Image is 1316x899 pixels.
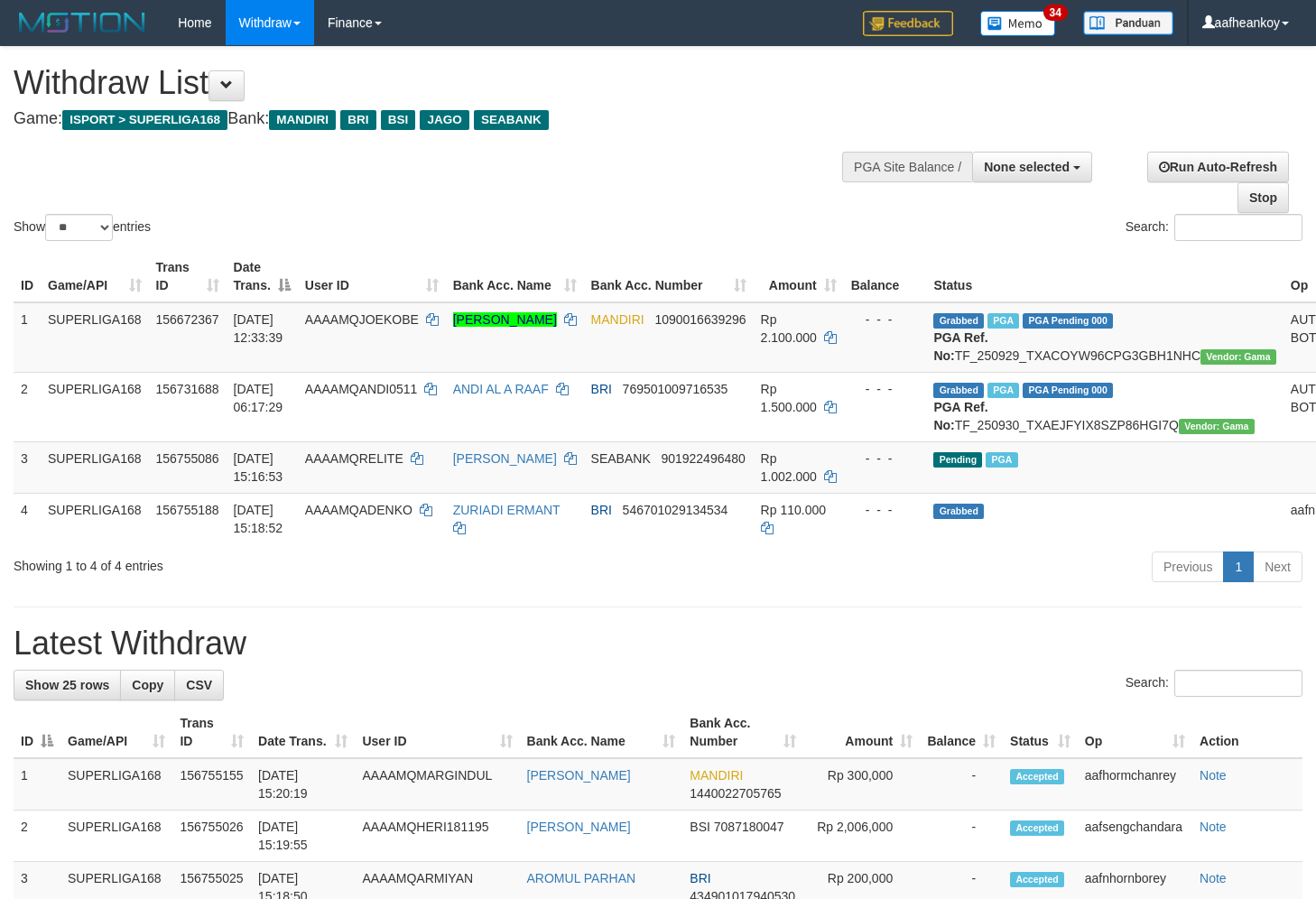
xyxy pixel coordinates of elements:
td: 4 [14,493,41,544]
span: Vendor URL: https://trx31.1velocity.biz [1200,349,1276,365]
span: 34 [1043,5,1068,21]
span: AAAAMQANDI0511 [305,382,418,396]
td: TF_250929_TXACOYW96CPG3GBH1NHC [926,302,1283,373]
th: ID: activate to sort column descending [14,707,60,758]
span: Rp 110.000 [761,503,826,517]
td: Rp 2,006,000 [803,811,920,862]
span: Rp 1.500.000 [761,382,817,414]
th: Status [926,251,1283,302]
span: Accepted [1010,769,1064,784]
th: Bank Acc. Number: activate to sort column ascending [682,707,803,758]
td: Rp 300,000 [803,758,920,811]
td: 2 [14,372,41,441]
div: - - - [851,501,920,519]
span: MANDIRI [269,110,336,130]
h4: Game: Bank: [14,110,859,128]
th: Date Trans.: activate to sort column ascending [251,707,355,758]
label: Show entries [14,214,151,241]
th: Balance [844,251,927,302]
a: Note [1200,871,1227,885]
span: 156731688 [156,382,219,396]
span: Grabbed [933,383,984,398]
span: Copy 1440022705765 to clipboard [690,786,781,801]
span: 156755086 [156,451,219,466]
span: CSV [186,678,212,692]
td: aafhormchanrey [1078,758,1192,811]
span: Vendor URL: https://trx31.1velocity.biz [1179,419,1255,434]
th: Trans ID: activate to sort column ascending [172,707,251,758]
img: panduan.png [1083,11,1173,35]
h1: Latest Withdraw [14,626,1302,662]
div: Showing 1 to 4 of 4 entries [14,550,535,575]
th: User ID: activate to sort column ascending [298,251,446,302]
span: 156755188 [156,503,219,517]
span: AAAAMQADENKO [305,503,412,517]
th: Amount: activate to sort column ascending [754,251,844,302]
td: SUPERLIGA168 [41,372,149,441]
th: User ID: activate to sort column ascending [355,707,519,758]
span: PGA Pending [1023,383,1113,398]
td: SUPERLIGA168 [41,302,149,373]
td: SUPERLIGA168 [41,441,149,493]
div: PGA Site Balance / [842,152,972,182]
th: Status: activate to sort column ascending [1003,707,1078,758]
a: Stop [1237,182,1289,213]
span: Marked by aafromsomean [987,383,1019,398]
span: [DATE] 15:16:53 [234,451,283,484]
a: [PERSON_NAME] [453,312,557,327]
span: BRI [340,110,375,130]
td: AAAAMQHERI181195 [355,811,519,862]
td: 2 [14,811,60,862]
a: ZURIADI ERMANT [453,503,561,517]
b: PGA Ref. No: [933,400,987,432]
th: Date Trans.: activate to sort column descending [227,251,298,302]
input: Search: [1174,214,1302,241]
span: BRI [591,503,612,517]
a: Note [1200,820,1227,834]
th: Bank Acc. Name: activate to sort column ascending [520,707,683,758]
a: [PERSON_NAME] [527,820,631,834]
input: Search: [1174,670,1302,697]
td: [DATE] 15:20:19 [251,758,355,811]
td: aafsengchandara [1078,811,1192,862]
a: Next [1253,551,1302,582]
span: Copy 769501009716535 to clipboard [623,382,728,396]
th: ID [14,251,41,302]
th: Game/API: activate to sort column ascending [41,251,149,302]
a: [PERSON_NAME] [527,768,631,783]
th: Balance: activate to sort column ascending [920,707,1003,758]
span: [DATE] 06:17:29 [234,382,283,414]
span: Show 25 rows [25,678,109,692]
th: Amount: activate to sort column ascending [803,707,920,758]
span: Accepted [1010,872,1064,887]
th: Action [1192,707,1302,758]
span: None selected [984,160,1070,174]
a: ANDI AL A RAAF [453,382,549,396]
img: MOTION_logo.png [14,9,151,36]
td: [DATE] 15:19:55 [251,811,355,862]
span: Copy 1090016639296 to clipboard [654,312,746,327]
span: JAGO [420,110,468,130]
span: AAAAMQJOEKOBE [305,312,419,327]
h1: Withdraw List [14,65,859,101]
select: Showentries [45,214,113,241]
div: - - - [851,449,920,468]
a: [PERSON_NAME] [453,451,557,466]
td: TF_250930_TXAEJFYIX8SZP86HGI7Q [926,372,1283,441]
a: Run Auto-Refresh [1147,152,1289,182]
label: Search: [1126,214,1302,241]
span: BSI [690,820,710,834]
span: [DATE] 12:33:39 [234,312,283,345]
div: - - - [851,310,920,329]
td: SUPERLIGA168 [41,493,149,544]
span: SEABANK [591,451,651,466]
th: Bank Acc. Number: activate to sort column ascending [584,251,754,302]
th: Trans ID: activate to sort column ascending [149,251,227,302]
th: Game/API: activate to sort column ascending [60,707,172,758]
span: BSI [381,110,416,130]
span: Copy 7087180047 to clipboard [714,820,784,834]
span: Accepted [1010,820,1064,836]
td: 1 [14,302,41,373]
span: Grabbed [933,504,984,519]
span: MANDIRI [690,768,743,783]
